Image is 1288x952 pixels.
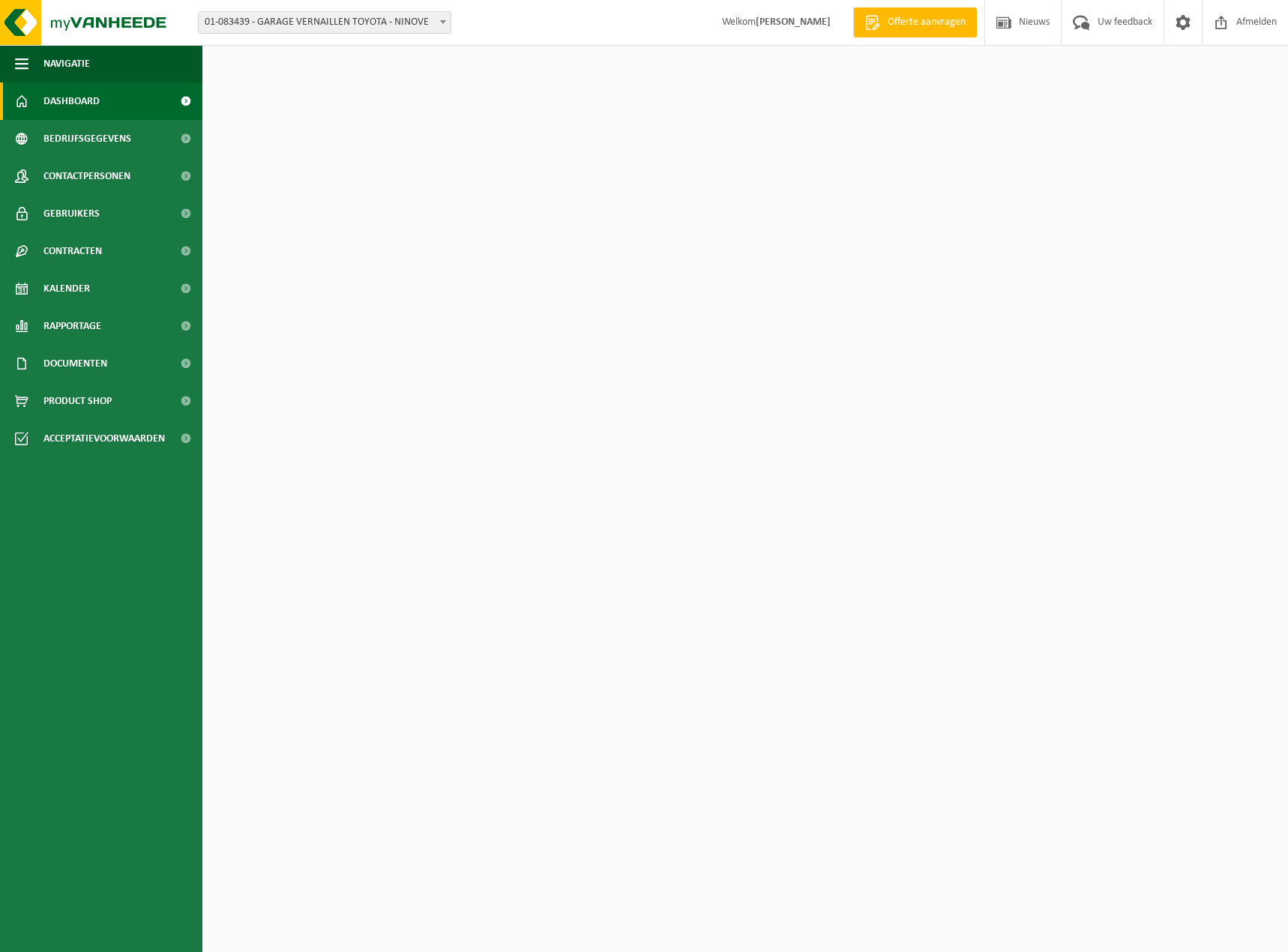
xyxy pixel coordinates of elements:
span: Contracten [43,232,102,270]
span: Offerte aanvragen [884,15,969,30]
span: Kalender [43,270,90,307]
span: Contactpersonen [43,157,130,195]
span: 01-083439 - GARAGE VERNAILLEN TOYOTA - NINOVE [198,11,451,34]
span: 01-083439 - GARAGE VERNAILLEN TOYOTA - NINOVE [199,12,451,33]
span: Bedrijfsgegevens [43,120,131,157]
strong: [PERSON_NAME] [756,16,831,28]
span: Gebruikers [43,195,100,232]
a: Offerte aanvragen [853,7,977,37]
span: Documenten [43,345,107,382]
span: Acceptatievoorwaarden [43,420,165,457]
span: Product Shop [43,382,112,420]
span: Rapportage [43,307,101,345]
span: Dashboard [43,82,100,120]
span: Navigatie [43,45,90,82]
